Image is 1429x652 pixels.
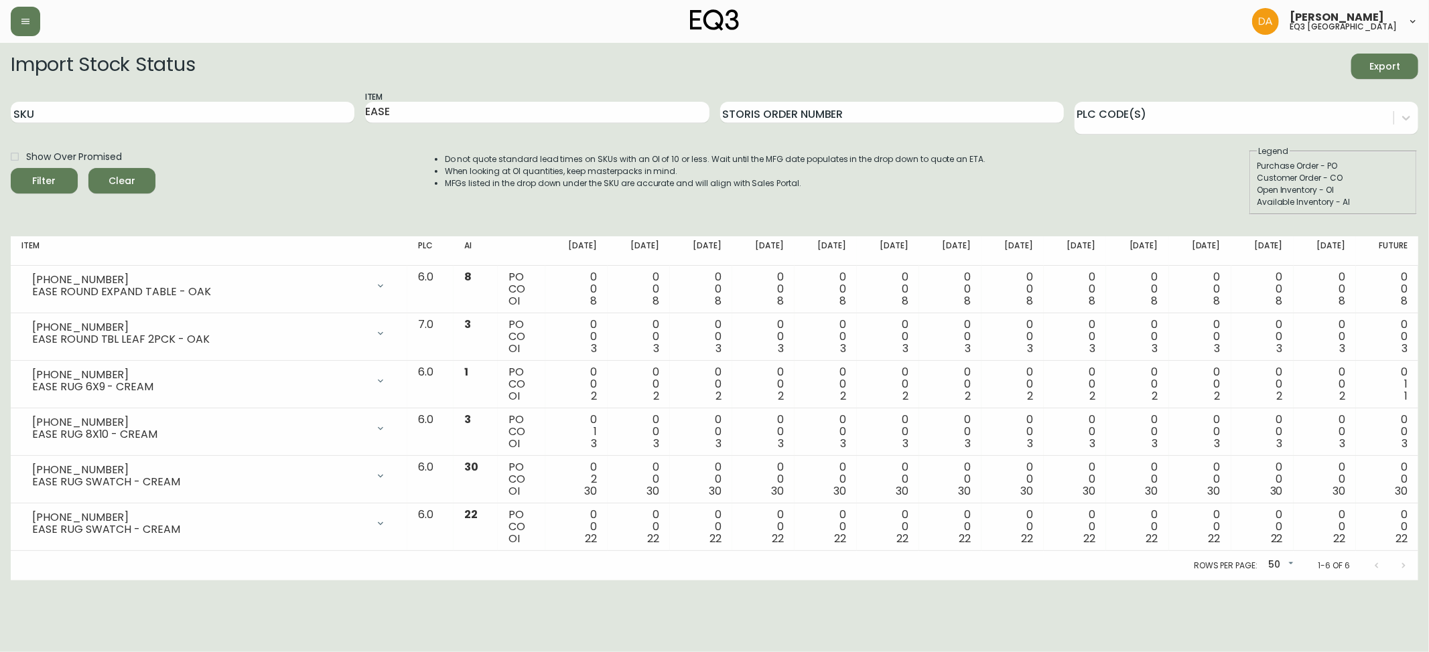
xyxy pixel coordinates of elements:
[1208,483,1221,499] span: 30
[32,428,367,440] div: EASE RUG 8X10 - CREAM
[618,509,659,545] div: 0 0
[834,531,846,546] span: 22
[1290,12,1384,23] span: [PERSON_NAME]
[1242,414,1283,450] div: 0 0
[32,274,367,286] div: [PHONE_NUMBER]
[709,483,722,499] span: 30
[1333,531,1345,546] span: 22
[464,459,478,475] span: 30
[743,319,784,355] div: 0 0
[653,436,659,451] span: 3
[1152,388,1158,404] span: 2
[508,319,535,355] div: PO CO
[21,271,397,301] div: [PHONE_NUMBER]EASE ROUND EXPAND TABLE - OAK
[445,165,986,177] li: When looking at OI quantities, keep masterpacks in mind.
[508,461,535,497] div: PO CO
[32,286,367,298] div: EASE ROUND EXPAND TABLE - OAK
[1169,236,1231,266] th: [DATE]
[868,509,908,545] div: 0 0
[1106,236,1168,266] th: [DATE]
[1215,436,1221,451] span: 3
[464,412,471,427] span: 3
[1304,366,1345,402] div: 0 0
[1351,54,1418,79] button: Export
[407,408,453,456] td: 6.0
[771,483,784,499] span: 30
[1367,509,1408,545] div: 0 0
[1396,531,1408,546] span: 22
[805,461,846,497] div: 0 0
[11,236,407,266] th: Item
[1304,319,1345,355] div: 0 0
[445,153,986,165] li: Do not quote standard lead times on SKUs with an OI of 10 or less. Wait until the MFG date popula...
[1089,388,1095,404] span: 2
[840,388,846,404] span: 2
[590,293,597,309] span: 8
[1054,461,1095,497] div: 0 0
[965,341,971,356] span: 3
[1367,366,1408,402] div: 0 1
[681,414,722,450] div: 0 0
[556,366,597,402] div: 0 0
[857,236,919,266] th: [DATE]
[1402,341,1408,356] span: 3
[21,319,397,348] div: [PHONE_NUMBER]EASE ROUND TBL LEAF 2PCK - OAK
[653,293,659,309] span: 8
[1367,414,1408,450] div: 0 0
[992,319,1033,355] div: 0 0
[1271,531,1283,546] span: 22
[508,271,535,307] div: PO CO
[1395,483,1408,499] span: 30
[1026,293,1033,309] span: 8
[21,414,397,443] div: [PHONE_NUMBER]EASE RUG 8X10 - CREAM
[32,476,367,488] div: EASE RUG SWATCH - CREAM
[1290,23,1397,31] h5: eq3 [GEOGRAPHIC_DATA]
[1214,293,1221,309] span: 8
[681,366,722,402] div: 0 0
[1339,341,1345,356] span: 3
[681,509,722,545] div: 0 0
[1318,560,1350,572] p: 1-6 of 6
[1362,58,1408,75] span: Export
[930,366,971,402] div: 0 0
[556,271,597,307] div: 0 0
[1027,388,1033,404] span: 2
[1242,271,1283,307] div: 0 0
[992,509,1033,545] div: 0 0
[1304,509,1345,545] div: 0 0
[992,271,1033,307] div: 0 0
[1054,509,1095,545] div: 0 0
[778,341,784,356] span: 3
[1044,236,1106,266] th: [DATE]
[1152,341,1158,356] span: 3
[833,483,846,499] span: 30
[992,461,1033,497] div: 0 0
[1339,293,1345,309] span: 8
[508,509,535,545] div: PO CO
[1270,483,1283,499] span: 30
[992,366,1033,402] div: 0 0
[1257,160,1410,172] div: Purchase Order - PO
[618,319,659,355] div: 0 0
[32,333,367,345] div: EASE ROUND TBL LEAF 2PCK - OAK
[21,461,397,491] div: [PHONE_NUMBER]EASE RUG SWATCH - CREAM
[591,388,597,404] span: 2
[930,461,971,497] div: 0 0
[1027,436,1033,451] span: 3
[508,366,535,402] div: PO CO
[1117,271,1158,307] div: 0 0
[1180,271,1221,307] div: 0 0
[407,456,453,503] td: 6.0
[981,236,1044,266] th: [DATE]
[1339,436,1345,451] span: 3
[1242,461,1283,497] div: 0 0
[902,341,908,356] span: 3
[1242,319,1283,355] div: 0 0
[508,436,520,451] span: OI
[743,366,784,402] div: 0 0
[653,388,659,404] span: 2
[1304,461,1345,497] div: 0 0
[1117,461,1158,497] div: 0 0
[670,236,732,266] th: [DATE]
[868,461,908,497] div: 0 0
